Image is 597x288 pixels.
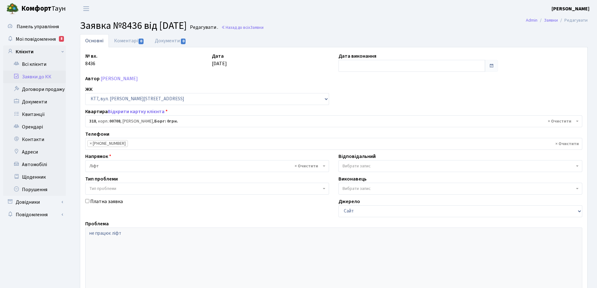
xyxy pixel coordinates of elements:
[558,17,588,24] li: Редагувати
[3,158,66,171] a: Автомобілі
[544,17,558,24] a: Заявки
[85,115,582,127] span: <b>318</b>, корп.: <b>00708</b>, Сіренко Олександра Юріївна, <b>Борг: 0грн.</b>
[80,18,187,33] span: Заявка №8436 від [DATE]
[3,121,66,133] a: Орендарі
[89,118,96,124] b: 318
[21,3,66,14] span: Таун
[338,175,367,183] label: Виконавець
[89,186,116,192] span: Тип проблеми
[78,3,94,14] button: Переключити навігацію
[109,118,120,124] b: 00708
[21,3,51,13] b: Комфорт
[526,17,537,24] a: Admin
[3,146,66,158] a: Адреси
[3,183,66,196] a: Порушення
[85,86,92,93] label: ЖК
[85,75,100,82] label: Автор
[139,39,144,44] span: 0
[59,36,64,42] div: 8
[85,130,109,138] label: Телефони
[343,186,371,192] span: Вибрати запис
[189,24,218,30] small: Редагувати .
[109,34,149,47] a: Коментарі
[85,108,168,115] label: Квартира
[552,5,589,13] a: [PERSON_NAME]
[343,163,371,169] span: Вибрати запис
[552,5,589,12] b: [PERSON_NAME]
[516,14,597,27] nav: breadcrumb
[89,118,574,124] span: <b>318</b>, корп.: <b>00708</b>, Сіренко Олександра Юріївна, <b>Борг: 0грн.</b>
[149,34,191,47] a: Документи
[85,220,109,228] label: Проблема
[154,118,178,124] b: Борг: 0грн.
[295,163,318,169] span: Видалити всі елементи
[3,45,66,58] a: Клієнти
[338,153,376,160] label: Відповідальний
[3,96,66,108] a: Документи
[3,196,66,208] a: Довідники
[548,118,571,124] span: Видалити всі елементи
[3,58,66,71] a: Всі клієнти
[85,153,111,160] label: Напрямок
[80,34,109,47] a: Основні
[85,52,97,60] label: № вх.
[90,140,92,147] span: ×
[90,198,123,205] label: Платна заявка
[250,24,264,30] span: Заявки
[338,198,360,205] label: Джерело
[207,52,334,72] div: [DATE]
[85,175,118,183] label: Тип проблеми
[101,75,138,82] a: [PERSON_NAME]
[3,133,66,146] a: Контакти
[85,160,329,172] span: Ліфт
[3,71,66,83] a: Заявки до КК
[3,20,66,33] a: Панель управління
[81,52,207,72] div: 8436
[3,83,66,96] a: Договори продажу
[89,163,321,169] span: Ліфт
[3,171,66,183] a: Щоденник
[3,108,66,121] a: Квитанції
[212,52,224,60] label: Дата
[181,39,186,44] span: 0
[338,52,376,60] label: Дата виконання
[3,33,66,45] a: Мої повідомлення8
[221,24,264,30] a: Назад до всіхЗаявки
[3,208,66,221] a: Повідомлення
[555,141,579,147] span: Видалити всі елементи
[6,3,19,15] img: logo.png
[16,36,56,43] span: Мої повідомлення
[108,108,165,115] a: Відкрити картку клієнта
[17,23,59,30] span: Панель управління
[87,140,128,147] li: +380954918809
